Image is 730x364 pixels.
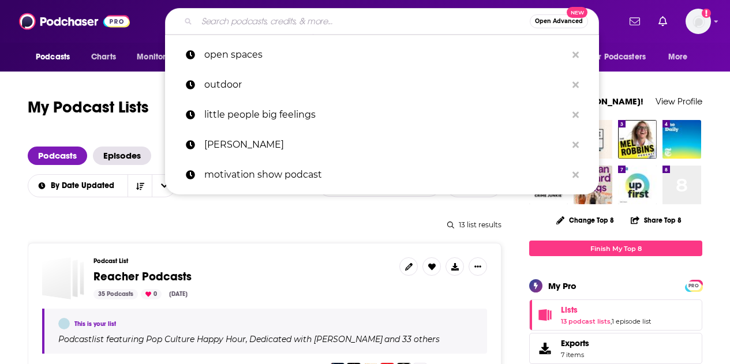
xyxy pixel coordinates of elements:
[529,333,702,364] a: Exports
[583,46,662,68] button: open menu
[533,340,556,357] span: Exports
[204,40,567,70] p: open spaces
[561,317,611,325] a: 13 podcast lists
[687,281,701,290] a: PRO
[28,46,85,68] button: open menu
[249,335,383,344] h4: Dedicated with [PERSON_NAME]
[165,100,599,130] a: little people big feelings
[141,289,162,299] div: 0
[93,271,192,283] a: Reacher Podcasts
[165,40,599,70] a: open spaces
[93,289,138,299] div: 35 Podcasts
[662,120,701,159] img: The Daily
[530,14,588,28] button: Open AdvancedNew
[533,307,556,323] a: Lists
[93,257,390,265] h3: Podcast List
[660,46,702,68] button: open menu
[567,7,587,18] span: New
[144,335,246,344] a: Pop Culture Happy Hour
[19,10,130,32] img: Podchaser - Follow, Share and Rate Podcasts
[165,160,599,190] a: motivation show podcast
[152,175,176,197] button: open menu
[561,338,589,348] span: Exports
[197,12,530,31] input: Search podcasts, credits, & more...
[164,289,192,299] div: [DATE]
[28,147,87,165] a: Podcasts
[561,351,589,359] span: 7 items
[246,334,248,344] span: ,
[51,182,118,190] span: By Date Updated
[687,282,701,290] span: PRO
[529,299,702,331] span: Lists
[204,160,567,190] p: motivation show podcast
[93,147,151,165] a: Episodes
[91,49,116,65] span: Charts
[625,12,645,31] a: Show notifications dropdown
[529,241,702,256] a: Finish My Top 8
[611,317,612,325] span: ,
[204,130,567,160] p: eli marcus
[165,70,599,100] a: outdoor
[686,9,711,34] img: User Profile
[128,175,152,197] button: Sort Direction
[654,12,672,31] a: Show notifications dropdown
[93,269,192,284] span: Reacher Podcasts
[549,213,621,227] button: Change Top 8
[702,9,711,18] svg: Add a profile image
[58,334,473,344] div: Podcast list featuring
[612,317,651,325] a: 1 episode list
[618,166,657,204] img: Up First from NPR
[590,49,646,65] span: For Podcasters
[28,220,501,229] div: 13 list results
[165,130,599,160] a: [PERSON_NAME]
[28,97,149,119] h1: My Podcast Lists
[686,9,711,34] span: Logged in as SarahCBreivogel
[165,8,599,35] div: Search podcasts, credits, & more...
[146,335,246,344] h4: Pop Culture Happy Hour
[42,257,84,299] a: Reacher Podcasts
[535,18,583,24] span: Open Advanced
[36,49,70,65] span: Podcasts
[28,182,128,190] button: open menu
[204,70,567,100] p: outdoor
[248,335,383,344] a: Dedicated with [PERSON_NAME]
[668,49,688,65] span: More
[630,209,682,231] button: Share Top 8
[58,318,70,329] a: Sarah Breivogel
[561,305,578,315] span: Lists
[561,305,651,315] a: Lists
[204,100,567,130] p: little people big feelings
[137,49,178,65] span: Monitoring
[28,174,176,197] h2: Choose List sort
[656,96,702,107] a: View Profile
[384,334,440,344] p: and 33 others
[548,280,576,291] div: My Pro
[129,46,193,68] button: open menu
[686,9,711,34] button: Show profile menu
[74,320,116,328] a: This is your list
[84,46,123,68] a: Charts
[469,257,487,276] button: Show More Button
[618,120,657,159] img: The Mel Robbins Podcast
